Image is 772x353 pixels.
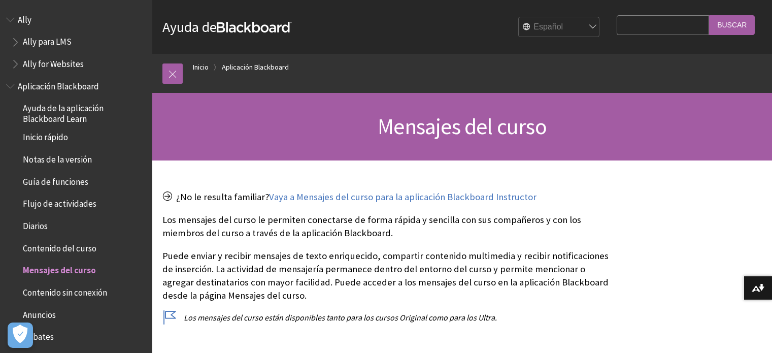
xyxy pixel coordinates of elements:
[23,196,96,209] span: Flujo de actividades
[18,78,99,91] span: Aplicación Blackboard
[519,17,600,38] select: Site Language Selector
[23,173,88,187] span: Guía de funciones
[162,312,612,323] p: Los mensajes del curso están disponibles tanto para los cursos Original como para los Ultra.
[18,11,31,25] span: Ally
[23,306,56,320] span: Anuncios
[23,129,68,143] span: Inicio rápido
[23,217,48,231] span: Diarios
[23,34,72,47] span: Ally para LMS
[23,55,84,69] span: Ally for Websites
[162,190,612,204] p: ¿No le resulta familiar?
[162,213,612,240] p: Los mensajes del curso le permiten conectarse de forma rápida y sencilla con sus compañeros y con...
[217,22,292,33] strong: Blackboard
[6,11,146,73] nav: Book outline for Anthology Ally Help
[23,100,145,124] span: Ayuda de la aplicación Blackboard Learn
[23,329,54,342] span: Debates
[709,15,755,35] input: Buscar
[23,262,96,276] span: Mensajes del curso
[23,284,107,298] span: Contenido sin conexión
[23,240,96,253] span: Contenido del curso
[8,323,33,348] button: Abrir preferencias
[269,191,536,203] a: Vaya a Mensajes del curso para la aplicación Blackboard Instructor
[222,61,289,74] a: Aplicación Blackboard
[162,18,292,36] a: Ayuda deBlackboard
[162,249,612,303] p: Puede enviar y recibir mensajes de texto enriquecido, compartir contenido multimedia y recibir no...
[23,151,92,165] span: Notas de la versión
[378,112,547,140] span: Mensajes del curso
[193,61,209,74] a: Inicio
